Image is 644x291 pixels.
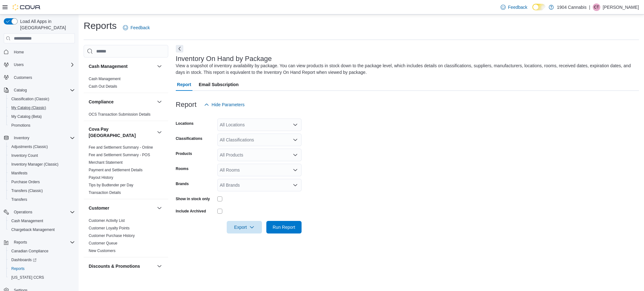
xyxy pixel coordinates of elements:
span: Feedback [130,25,150,31]
span: [US_STATE] CCRS [11,275,44,280]
div: Customer [84,217,168,257]
img: Cova [13,4,41,10]
button: Inventory Manager (Classic) [6,160,77,169]
a: Customer Loyalty Points [89,226,130,230]
span: My Catalog (Classic) [9,104,75,112]
span: Manifests [11,171,27,176]
a: Tips by Budtender per Day [89,183,133,187]
a: Cash Out Details [89,84,117,89]
button: Export [227,221,262,233]
a: Transaction Details [89,190,121,195]
span: Load All Apps in [GEOGRAPHIC_DATA] [18,18,75,31]
span: Merchant Statement [89,160,123,165]
span: Classification (Classic) [11,96,49,102]
button: Cash Management [6,217,77,225]
button: Open list of options [293,167,298,173]
input: Dark Mode [532,4,546,10]
span: Email Subscription [199,78,239,91]
div: Cash Management [84,75,168,93]
span: Operations [11,208,75,216]
a: Chargeback Management [9,226,57,233]
a: Transfers [9,196,30,203]
a: Home [11,48,26,56]
p: | [589,3,590,11]
button: Inventory [11,134,32,142]
span: My Catalog (Beta) [11,114,42,119]
span: Dashboards [11,257,36,262]
button: Classification (Classic) [6,95,77,103]
a: Fee and Settlement Summary - Online [89,145,153,150]
button: Compliance [156,98,163,106]
span: Manifests [9,169,75,177]
a: Fee and Settlement Summary - POS [89,153,150,157]
a: Canadian Compliance [9,247,51,255]
span: New Customers [89,248,115,253]
h3: Inventory On Hand by Package [176,55,272,63]
a: [US_STATE] CCRS [9,274,47,281]
button: Open list of options [293,152,298,157]
a: Adjustments (Classic) [9,143,50,151]
button: Operations [11,208,35,216]
button: Inventory Count [6,151,77,160]
span: Inventory [11,134,75,142]
label: Show in stock only [176,196,210,201]
a: Customer Activity List [89,218,125,223]
span: Inventory Manager (Classic) [11,162,58,167]
span: Customer Loyalty Points [89,226,130,231]
span: Chargeback Management [11,227,55,232]
button: Cash Management [89,63,154,69]
button: Users [11,61,26,69]
button: Customers [1,73,77,82]
span: Users [14,62,24,67]
span: Customers [11,74,75,81]
a: Customer Purchase History [89,233,135,238]
a: Payout History [89,175,113,180]
span: Promotions [9,122,75,129]
a: Customers [11,74,35,81]
button: Cova Pay [GEOGRAPHIC_DATA] [89,126,154,139]
button: Run Report [266,221,302,233]
span: Inventory Count [11,153,38,158]
a: Dashboards [6,255,77,264]
div: View a snapshot of inventory availability by package. You can view products in stock down to the ... [176,63,636,76]
span: Reports [11,239,75,246]
button: Catalog [1,86,77,95]
a: My Catalog (Beta) [9,113,44,120]
a: Reports [9,265,27,272]
button: Home [1,47,77,56]
button: Manifests [6,169,77,178]
label: Include Archived [176,209,206,214]
button: Customer [89,205,154,211]
span: Dashboards [9,256,75,264]
button: Next [176,45,183,52]
span: Classification (Classic) [9,95,75,103]
p: 1904 Cannabis [557,3,586,11]
button: Inventory [1,134,77,142]
h3: Customer [89,205,109,211]
a: Payment and Settlement Details [89,168,142,172]
span: Tips by Budtender per Day [89,183,133,188]
span: Run Report [273,224,295,230]
span: Feedback [508,4,527,10]
span: Catalog [11,86,75,94]
span: CT [594,3,599,11]
button: Customer [156,204,163,212]
span: Reports [9,265,75,272]
span: Promotions [11,123,31,128]
span: Operations [14,210,32,215]
button: Open list of options [293,183,298,188]
button: Cova Pay [GEOGRAPHIC_DATA] [156,129,163,136]
span: Reports [11,266,25,271]
button: [US_STATE] CCRS [6,273,77,282]
h3: Compliance [89,99,114,105]
button: Open list of options [293,137,298,142]
a: Purchase Orders [9,178,42,186]
span: Cash Management [89,76,120,81]
button: Reports [1,238,77,247]
label: Products [176,151,192,156]
a: New Customers [89,249,115,253]
a: OCS Transaction Submission Details [89,112,151,117]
